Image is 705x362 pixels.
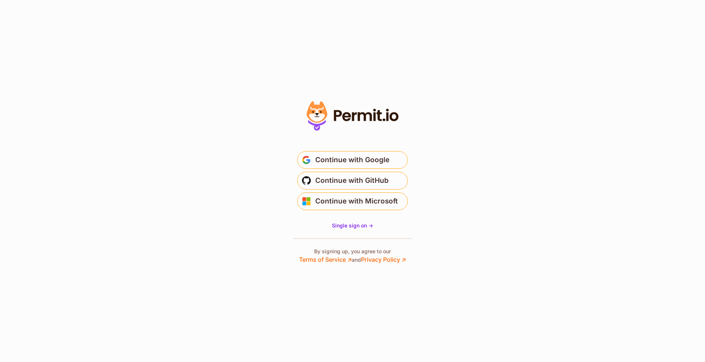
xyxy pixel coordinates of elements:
span: Continue with GitHub [315,175,389,187]
button: Continue with GitHub [297,172,408,189]
span: Continue with Microsoft [315,195,398,207]
button: Continue with Google [297,151,408,169]
button: Continue with Microsoft [297,192,408,210]
a: Privacy Policy ↗ [361,256,406,263]
p: By signing up, you agree to our and [299,248,406,264]
a: Terms of Service ↗ [299,256,352,263]
span: Continue with Google [315,154,389,166]
a: Single sign on -> [332,222,373,229]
